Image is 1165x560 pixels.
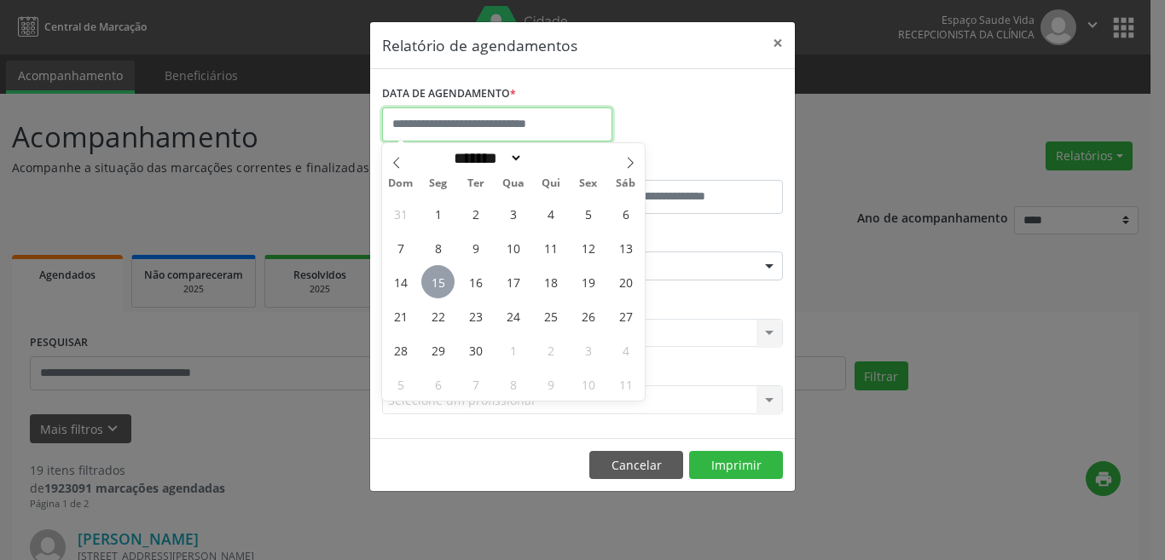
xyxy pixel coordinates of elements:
[421,333,455,367] span: Setembro 29, 2025
[534,231,567,264] span: Setembro 11, 2025
[421,197,455,230] span: Setembro 1, 2025
[571,299,605,332] span: Setembro 26, 2025
[382,34,577,56] h5: Relatório de agendamentos
[532,178,570,189] span: Qui
[609,197,642,230] span: Setembro 6, 2025
[761,22,795,64] button: Close
[589,451,683,480] button: Cancelar
[384,333,417,367] span: Setembro 28, 2025
[571,197,605,230] span: Setembro 5, 2025
[523,149,579,167] input: Year
[421,367,455,401] span: Outubro 6, 2025
[534,265,567,298] span: Setembro 18, 2025
[609,231,642,264] span: Setembro 13, 2025
[571,333,605,367] span: Outubro 3, 2025
[459,197,492,230] span: Setembro 2, 2025
[689,451,783,480] button: Imprimir
[459,367,492,401] span: Outubro 7, 2025
[382,178,420,189] span: Dom
[457,178,495,189] span: Ter
[448,149,523,167] select: Month
[495,178,532,189] span: Qua
[496,367,530,401] span: Outubro 8, 2025
[421,265,455,298] span: Setembro 15, 2025
[384,231,417,264] span: Setembro 7, 2025
[609,367,642,401] span: Outubro 11, 2025
[384,367,417,401] span: Outubro 5, 2025
[459,265,492,298] span: Setembro 16, 2025
[459,333,492,367] span: Setembro 30, 2025
[609,299,642,332] span: Setembro 27, 2025
[459,299,492,332] span: Setembro 23, 2025
[382,81,516,107] label: DATA DE AGENDAMENTO
[496,333,530,367] span: Outubro 1, 2025
[496,299,530,332] span: Setembro 24, 2025
[496,231,530,264] span: Setembro 10, 2025
[571,367,605,401] span: Outubro 10, 2025
[459,231,492,264] span: Setembro 9, 2025
[421,299,455,332] span: Setembro 22, 2025
[534,333,567,367] span: Outubro 2, 2025
[534,367,567,401] span: Outubro 9, 2025
[609,265,642,298] span: Setembro 20, 2025
[421,231,455,264] span: Setembro 8, 2025
[607,178,645,189] span: Sáb
[570,178,607,189] span: Sex
[571,231,605,264] span: Setembro 12, 2025
[384,299,417,332] span: Setembro 21, 2025
[384,197,417,230] span: Agosto 31, 2025
[496,265,530,298] span: Setembro 17, 2025
[420,178,457,189] span: Seg
[384,265,417,298] span: Setembro 14, 2025
[496,197,530,230] span: Setembro 3, 2025
[534,197,567,230] span: Setembro 4, 2025
[587,153,783,180] label: ATÉ
[609,333,642,367] span: Outubro 4, 2025
[534,299,567,332] span: Setembro 25, 2025
[571,265,605,298] span: Setembro 19, 2025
